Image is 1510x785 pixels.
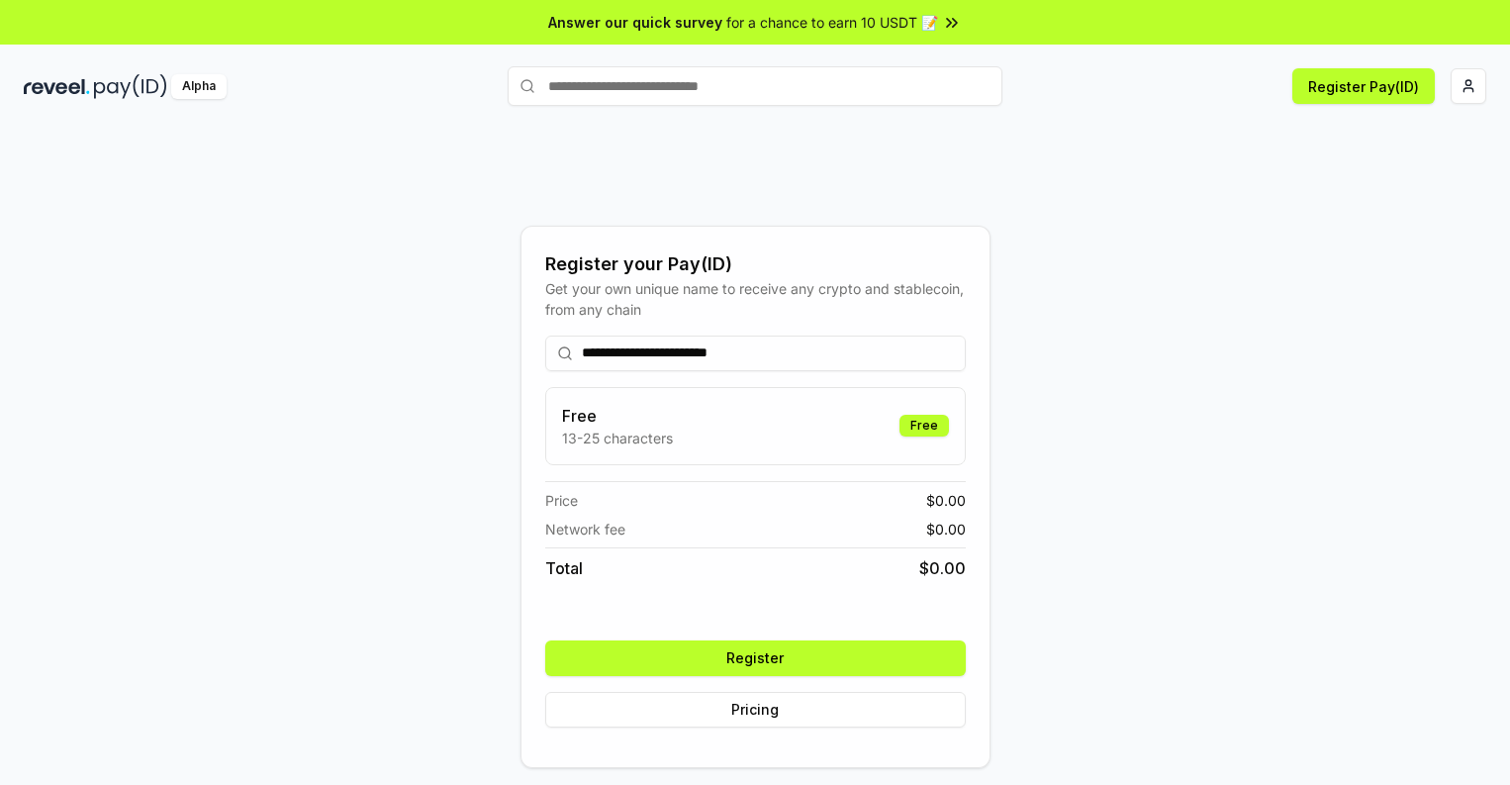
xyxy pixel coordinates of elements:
[562,404,673,428] h3: Free
[1292,68,1435,104] button: Register Pay(ID)
[171,74,227,99] div: Alpha
[926,519,966,540] span: $ 0.00
[926,490,966,511] span: $ 0.00
[545,640,966,676] button: Register
[562,428,673,448] p: 13-25 characters
[545,250,966,278] div: Register your Pay(ID)
[94,74,167,99] img: pay_id
[24,74,90,99] img: reveel_dark
[919,556,966,580] span: $ 0.00
[548,12,722,33] span: Answer our quick survey
[545,692,966,728] button: Pricing
[545,556,583,580] span: Total
[726,12,938,33] span: for a chance to earn 10 USDT 📝
[545,278,966,320] div: Get your own unique name to receive any crypto and stablecoin, from any chain
[545,519,625,540] span: Network fee
[545,490,578,511] span: Price
[899,415,949,437] div: Free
